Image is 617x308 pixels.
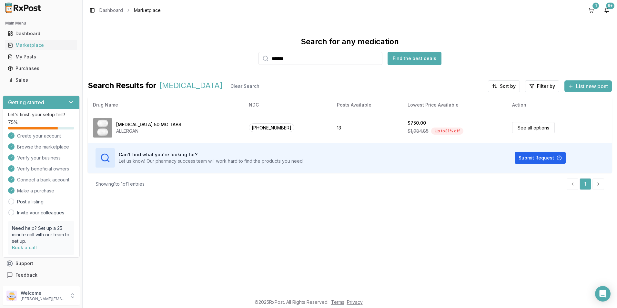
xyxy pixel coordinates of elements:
span: Verify beneficial owners [17,166,69,172]
a: 1 [580,178,591,190]
button: Dashboard [3,28,80,39]
th: Action [507,97,612,113]
div: $750.00 [408,120,426,126]
button: Purchases [3,63,80,74]
button: Support [3,258,80,269]
button: Sales [3,75,80,85]
div: Showing 1 to 1 of 1 entries [96,181,145,187]
a: Privacy [347,299,363,305]
div: Sales [8,77,75,83]
a: My Posts [5,51,77,63]
p: Let us know! Our pharmacy success team will work hard to find the products you need. [119,158,304,164]
th: Lowest Price Available [402,97,507,113]
p: Welcome [21,290,66,296]
button: My Posts [3,52,80,62]
h3: Getting started [8,98,44,106]
a: Invite your colleagues [17,210,64,216]
th: Posts Available [332,97,402,113]
a: Dashboard [99,7,123,14]
span: List new post [576,82,608,90]
div: ALLERGAN [116,128,181,134]
th: NDC [244,97,332,113]
button: List new post [564,80,612,92]
button: 9+ [602,5,612,15]
a: Purchases [5,63,77,74]
div: Marketplace [8,42,75,48]
p: Need help? Set up a 25 minute call with our team to set up. [12,225,70,244]
a: Book a call [12,245,37,250]
span: $1,084.85 [408,128,429,134]
span: Search Results for [88,80,157,92]
button: Submit Request [515,152,566,164]
h3: Can't find what you're looking for? [119,151,304,158]
img: User avatar [6,291,17,301]
a: Post a listing [17,199,44,205]
th: Drug Name [88,97,244,113]
button: 1 [586,5,596,15]
button: Clear Search [225,80,265,92]
span: Marketplace [134,7,161,14]
a: Dashboard [5,28,77,39]
span: Filter by [537,83,555,89]
a: Marketplace [5,39,77,51]
div: Purchases [8,65,75,72]
span: Browse the marketplace [17,144,69,150]
div: Dashboard [8,30,75,37]
button: Marketplace [3,40,80,50]
button: Filter by [525,80,559,92]
p: [PERSON_NAME][EMAIL_ADDRESS][DOMAIN_NAME] [21,296,66,302]
span: 75 % [8,119,18,126]
nav: breadcrumb [99,7,161,14]
button: Feedback [3,269,80,281]
span: Verify your business [17,155,61,161]
span: [MEDICAL_DATA] [159,80,223,92]
div: Open Intercom Messenger [595,286,611,302]
img: Ubrelvy 50 MG TABS [93,118,112,138]
img: RxPost Logo [3,3,44,13]
div: My Posts [8,54,75,60]
span: [PHONE_NUMBER] [249,123,294,132]
div: Search for any medication [301,36,399,47]
a: See all options [512,122,555,133]
a: Sales [5,74,77,86]
div: [MEDICAL_DATA] 50 MG TABS [116,121,181,128]
a: Terms [331,299,344,305]
span: Sort by [500,83,516,89]
span: Feedback [15,272,37,278]
td: 13 [332,113,402,143]
h2: Main Menu [5,21,77,26]
button: Sort by [488,80,520,92]
a: List new post [564,84,612,90]
span: Connect a bank account [17,177,69,183]
span: Make a purchase [17,188,54,194]
div: 1 [592,3,599,9]
button: Find the best deals [388,52,441,65]
span: Create your account [17,133,61,139]
p: Let's finish your setup first! [8,111,74,118]
div: Up to 31 % off [431,128,463,135]
nav: pagination [567,178,604,190]
div: 9+ [606,3,614,9]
